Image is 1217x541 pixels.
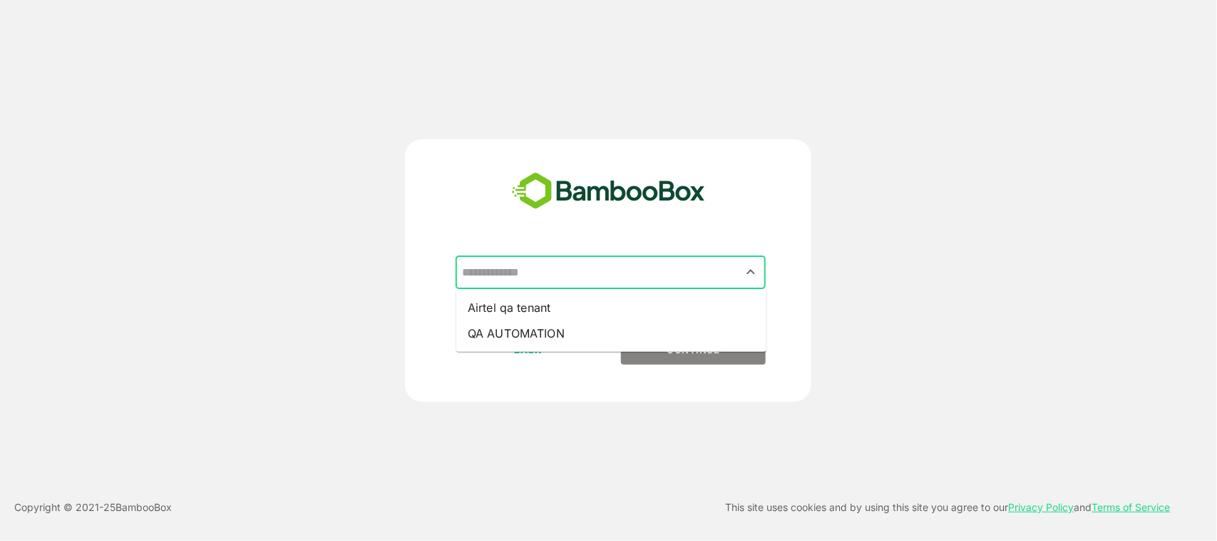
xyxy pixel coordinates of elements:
a: Privacy Policy [1009,501,1074,513]
li: QA AUTOMATION [456,320,766,346]
p: Copyright © 2021- 25 BambooBox [14,499,172,516]
li: Airtel qa tenant [456,295,766,320]
button: Close [741,263,761,282]
img: bamboobox [504,168,713,215]
p: This site uses cookies and by using this site you agree to our and [726,499,1171,516]
a: Terms of Service [1092,501,1171,513]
